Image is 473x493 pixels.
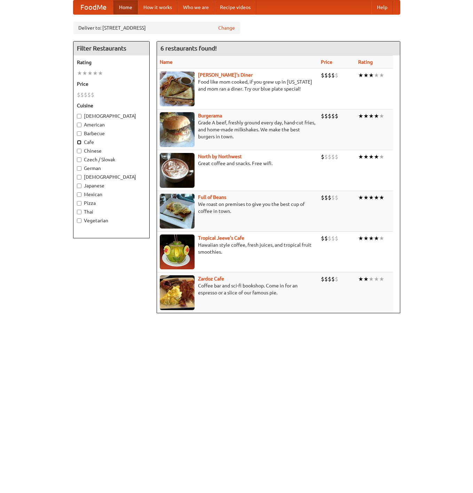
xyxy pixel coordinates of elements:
[160,160,315,167] p: Great coffee and snacks. Free wifi.
[77,69,82,77] li: ★
[218,24,235,31] a: Change
[369,194,374,201] li: ★
[379,153,384,161] li: ★
[363,112,369,120] li: ★
[358,71,363,79] li: ★
[77,182,146,189] label: Japanese
[331,71,335,79] li: $
[369,234,374,242] li: ★
[198,194,226,200] b: Full of Beans
[374,194,379,201] li: ★
[77,175,81,179] input: [DEMOGRAPHIC_DATA]
[160,201,315,215] p: We roast on premises to give you the best cup of coffee in town.
[77,91,80,99] li: $
[113,0,138,14] a: Home
[358,153,363,161] li: ★
[198,113,222,118] a: Burgerama
[77,114,81,118] input: [DEMOGRAPHIC_DATA]
[160,194,195,229] img: beans.jpg
[198,235,244,241] b: Tropical Jeeve's Cafe
[358,234,363,242] li: ★
[80,91,84,99] li: $
[87,69,93,77] li: ★
[77,218,81,223] input: Vegetarian
[331,153,335,161] li: $
[77,80,146,87] h5: Price
[77,130,146,137] label: Barbecue
[77,131,81,136] input: Barbecue
[358,59,373,65] a: Rating
[77,156,146,163] label: Czech / Slovak
[363,153,369,161] li: ★
[77,208,146,215] label: Thai
[160,282,315,296] p: Coffee bar and sci-fi bookshop. Come in for an espresso or a slice of our famous pie.
[77,102,146,109] h5: Cuisine
[138,0,178,14] a: How it works
[73,41,149,55] h4: Filter Restaurants
[321,112,324,120] li: $
[87,91,91,99] li: $
[160,119,315,140] p: Grade A beef, freshly ground every day, hand-cut fries, and home-made milkshakes. We make the bes...
[77,191,146,198] label: Mexican
[374,275,379,283] li: ★
[324,234,328,242] li: $
[84,91,87,99] li: $
[374,153,379,161] li: ★
[160,275,195,310] img: zardoz.jpg
[374,71,379,79] li: ★
[77,174,146,180] label: [DEMOGRAPHIC_DATA]
[160,153,195,188] img: north.jpg
[324,194,328,201] li: $
[178,0,214,14] a: Who we are
[331,275,335,283] li: $
[73,22,240,34] div: Deliver to: [STREET_ADDRESS]
[379,71,384,79] li: ★
[369,71,374,79] li: ★
[379,112,384,120] li: ★
[77,157,81,162] input: Czech / Slovak
[379,275,384,283] li: ★
[324,112,328,120] li: $
[379,234,384,242] li: ★
[331,234,335,242] li: $
[198,72,253,78] a: [PERSON_NAME]'s Diner
[160,112,195,147] img: burgerama.jpg
[363,234,369,242] li: ★
[335,234,338,242] li: $
[198,276,224,282] b: Zardoz Cafe
[77,200,146,207] label: Pizza
[335,153,338,161] li: $
[369,275,374,283] li: ★
[358,194,363,201] li: ★
[77,165,146,172] label: German
[77,147,146,154] label: Chinese
[328,234,331,242] li: $
[77,217,146,224] label: Vegetarian
[77,184,81,188] input: Japanese
[77,166,81,171] input: German
[331,112,335,120] li: $
[363,71,369,79] li: ★
[160,234,195,269] img: jeeves.jpg
[328,153,331,161] li: $
[77,210,81,214] input: Thai
[321,153,324,161] li: $
[77,201,81,206] input: Pizza
[324,275,328,283] li: $
[328,112,331,120] li: $
[91,91,94,99] li: $
[321,71,324,79] li: $
[93,69,98,77] li: ★
[328,71,331,79] li: $
[335,275,338,283] li: $
[374,112,379,120] li: ★
[77,149,81,153] input: Chinese
[358,112,363,120] li: ★
[198,154,242,159] a: North by Northwest
[160,45,217,52] ng-pluralize: 6 restaurants found!
[98,69,103,77] li: ★
[363,194,369,201] li: ★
